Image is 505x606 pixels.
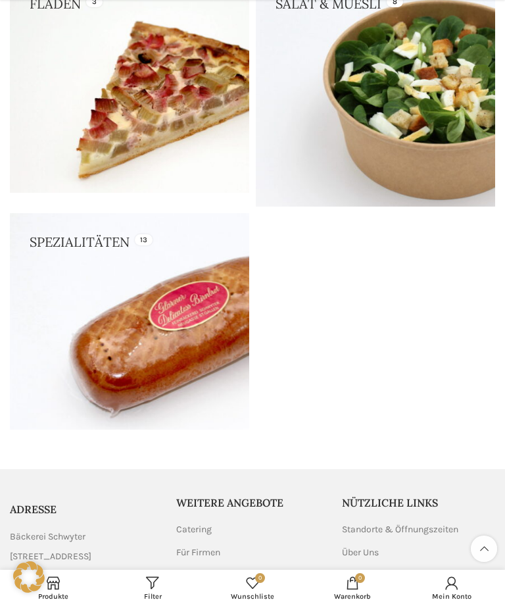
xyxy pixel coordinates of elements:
span: Filter [110,592,197,601]
a: Kontakt [342,569,377,582]
a: Geniesserkarte [176,569,239,582]
span: 0 [255,573,265,583]
a: 0 Warenkorb [302,573,402,603]
div: Meine Wunschliste [203,573,302,603]
a: Catering [176,523,213,536]
a: Für Firmen [176,546,222,559]
a: Filter [103,573,203,603]
div: My cart [302,573,402,603]
span: Bäckerei Schwyter [10,530,85,544]
a: Scroll to top button [471,536,497,562]
a: List item link [10,568,163,583]
span: 0 [355,573,365,583]
h5: Weitere Angebote [176,495,329,510]
span: Wunschliste [209,592,296,601]
a: 0 Wunschliste [203,573,302,603]
span: Mein Konto [408,592,495,601]
a: Standorte & Öffnungszeiten [342,523,460,536]
a: Über Uns [342,546,380,559]
a: Mein Konto [402,573,502,603]
span: Warenkorb [309,592,396,601]
span: ADRESSE [10,503,57,516]
h5: Nützliche Links [342,495,495,510]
